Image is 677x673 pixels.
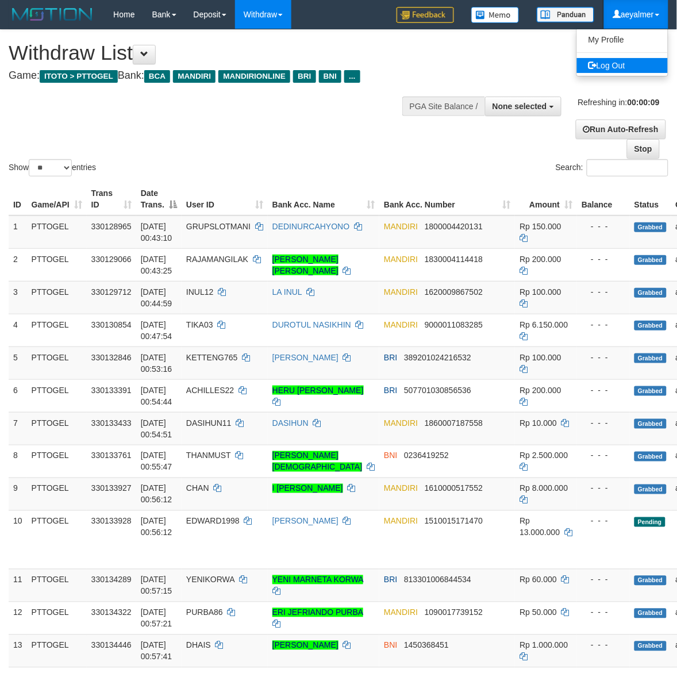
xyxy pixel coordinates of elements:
span: Copy 1510015171470 to clipboard [425,517,483,526]
div: - - - [582,574,625,586]
span: Grabbed [634,353,667,363]
a: DEDINURCAHYONO [272,222,350,231]
a: [PERSON_NAME] [272,353,338,362]
th: User ID: activate to sort column ascending [182,183,268,216]
th: Status [630,183,671,216]
span: ... [344,70,360,83]
td: PTTOGEL [27,281,87,314]
span: Grabbed [634,641,667,651]
div: - - - [582,253,625,265]
span: Copy 0236419252 to clipboard [404,451,449,460]
a: DASIHUN [272,418,309,428]
td: PTTOGEL [27,347,87,379]
th: Date Trans.: activate to sort column descending [136,183,182,216]
td: 4 [9,314,27,347]
td: PTTOGEL [27,478,87,510]
span: Rp 60.000 [520,575,557,584]
span: Grabbed [634,222,667,232]
span: [DATE] 00:54:44 [141,386,172,406]
td: 1 [9,216,27,249]
span: [DATE] 00:56:12 [141,484,172,505]
span: BNI [384,641,397,650]
span: THANMUST [186,451,231,460]
td: PTTOGEL [27,314,87,347]
span: Copy 389201024216532 to clipboard [404,353,471,362]
span: 330134322 [91,608,132,617]
a: LA INUL [272,287,302,297]
span: GRUPSLOTMANI [186,222,251,231]
span: RAJAMANGILAK [186,255,248,264]
span: Copy 813301006844534 to clipboard [404,575,471,584]
div: - - - [582,417,625,429]
label: Show entries [9,159,96,176]
span: MANDIRI [384,287,418,297]
span: Rp 200.000 [520,386,561,395]
span: TIKA03 [186,320,213,329]
img: Feedback.jpg [397,7,454,23]
span: CHAN [186,484,209,493]
span: Rp 100.000 [520,353,561,362]
a: [PERSON_NAME] [PERSON_NAME] [272,255,338,275]
div: - - - [582,352,625,363]
span: 330133928 [91,517,132,526]
td: 7 [9,412,27,445]
th: Amount: activate to sort column ascending [515,183,577,216]
span: 330134446 [91,641,132,650]
span: Copy 1090017739152 to clipboard [425,608,483,617]
span: MANDIRI [384,222,418,231]
a: [PERSON_NAME] [272,641,338,650]
span: BNI [319,70,341,83]
a: YENI MARNETA KORWA [272,575,363,584]
td: 13 [9,634,27,667]
span: Rp 6.150.000 [520,320,568,329]
select: Showentries [29,159,72,176]
h4: Game: Bank: [9,70,440,82]
span: MANDIRI [384,484,418,493]
span: 330129066 [91,255,132,264]
span: Grabbed [634,386,667,396]
th: Bank Acc. Number: activate to sort column ascending [379,183,515,216]
td: 8 [9,445,27,478]
span: Rp 13.000.000 [520,517,560,537]
span: 330133391 [91,386,132,395]
th: Balance [577,183,630,216]
span: YENIKORWA [186,575,234,584]
span: ACHILLES22 [186,386,234,395]
span: Grabbed [634,288,667,298]
td: 5 [9,347,27,379]
span: [DATE] 00:53:16 [141,353,172,374]
span: Grabbed [634,609,667,618]
span: BNI [384,451,397,460]
a: Stop [627,139,660,159]
span: [DATE] 00:57:21 [141,608,172,629]
span: Rp 50.000 [520,608,557,617]
span: [DATE] 00:47:54 [141,320,172,341]
span: DASIHUN11 [186,418,232,428]
span: [DATE] 00:43:10 [141,222,172,243]
span: 330133761 [91,451,132,460]
td: PTTOGEL [27,412,87,445]
span: [DATE] 00:54:51 [141,418,172,439]
span: 330133927 [91,484,132,493]
input: Search: [587,159,668,176]
span: Rp 150.000 [520,222,561,231]
span: PURBA86 [186,608,223,617]
span: Copy 507701030856536 to clipboard [404,386,471,395]
th: Bank Acc. Name: activate to sort column ascending [268,183,379,216]
div: - - - [582,640,625,651]
span: Grabbed [634,419,667,429]
div: - - - [582,286,625,298]
td: PTTOGEL [27,634,87,667]
span: Grabbed [634,452,667,462]
a: My Profile [577,32,668,47]
td: 11 [9,569,27,602]
strong: 00:00:09 [628,98,660,107]
a: Run Auto-Refresh [576,120,666,139]
td: PTTOGEL [27,248,87,281]
span: 330134289 [91,575,132,584]
span: BRI [384,353,397,362]
span: [DATE] 00:44:59 [141,287,172,308]
span: DHAIS [186,641,211,650]
td: PTTOGEL [27,379,87,412]
div: - - - [582,319,625,330]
